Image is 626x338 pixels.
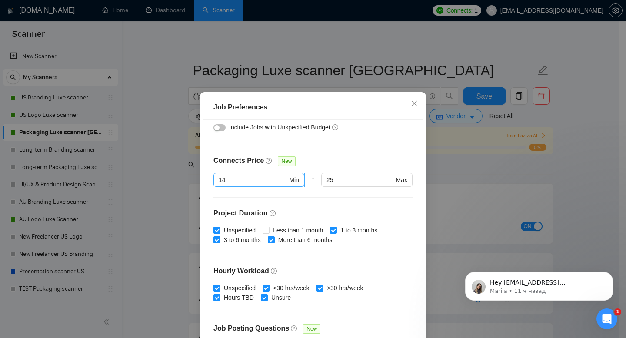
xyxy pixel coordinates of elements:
div: Job Preferences [213,102,413,113]
span: Max [396,175,407,185]
input: Any Max Price [326,175,394,185]
span: question-circle [291,325,298,332]
span: Min [289,175,299,185]
span: Less than 1 month [270,225,326,235]
h4: Job Posting Questions [213,323,289,334]
span: More than 6 months [275,235,336,245]
span: 1 [614,308,621,315]
span: 3 to 6 months [220,235,264,245]
button: Close [403,92,426,116]
span: question-circle [270,210,276,217]
span: 1 to 3 months [337,225,381,235]
span: Hours TBD [220,293,257,302]
span: close [411,100,418,107]
input: Any Min Price [219,175,287,185]
span: Hey [EMAIL_ADDRESS][DOMAIN_NAME], Looks like your Upwork agency MADE. Brand Development Studio ra... [38,25,147,153]
span: Unsure [268,293,294,302]
h4: Connects Price [213,156,264,166]
span: New [278,156,295,166]
h4: Project Duration [213,208,413,219]
h4: Hourly Workload [213,266,413,276]
span: New [303,324,320,334]
iframe: Intercom live chat [596,308,617,329]
span: question-circle [266,157,273,164]
iframe: Intercom notifications сообщение [452,254,626,315]
span: Unspecified [220,225,259,235]
span: >30 hrs/week [323,283,367,293]
div: - [305,173,321,197]
p: Message from Mariia, sent 11 ч назад [38,33,150,41]
span: <30 hrs/week [270,283,313,293]
span: Include Jobs with Unspecified Budget [229,124,330,131]
span: Unspecified [220,283,259,293]
span: question-circle [332,124,339,131]
span: question-circle [271,268,278,275]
